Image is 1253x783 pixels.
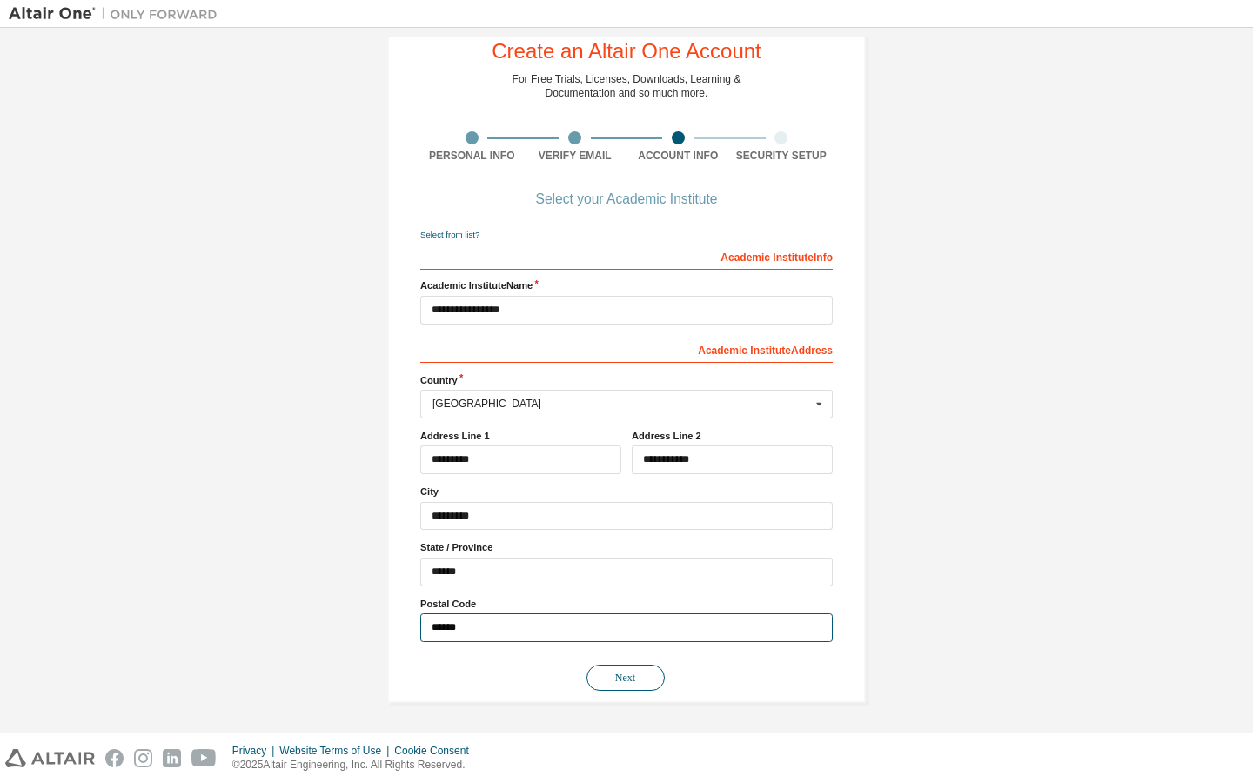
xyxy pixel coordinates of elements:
[279,744,394,758] div: Website Terms of Use
[232,744,279,758] div: Privacy
[394,744,479,758] div: Cookie Consent
[632,429,833,443] label: Address Line 2
[420,373,833,387] label: Country
[9,5,226,23] img: Altair One
[730,149,834,163] div: Security Setup
[232,758,479,773] p: © 2025 Altair Engineering, Inc. All Rights Reserved.
[5,749,95,767] img: altair_logo.svg
[191,749,217,767] img: youtube.svg
[163,749,181,767] img: linkedin.svg
[134,749,152,767] img: instagram.svg
[513,72,741,100] div: For Free Trials, Licenses, Downloads, Learning & Documentation and so much more.
[420,149,524,163] div: Personal Info
[420,242,833,270] div: Academic Institute Info
[420,230,479,239] a: Select from list?
[432,398,811,409] div: [GEOGRAPHIC_DATA]
[586,665,665,691] button: Next
[492,41,761,62] div: Create an Altair One Account
[420,429,621,443] label: Address Line 1
[536,194,718,204] div: Select your Academic Institute
[105,749,124,767] img: facebook.svg
[524,149,627,163] div: Verify Email
[626,149,730,163] div: Account Info
[420,597,833,611] label: Postal Code
[420,278,833,292] label: Academic Institute Name
[420,335,833,363] div: Academic Institute Address
[420,540,833,554] label: State / Province
[420,485,833,499] label: City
